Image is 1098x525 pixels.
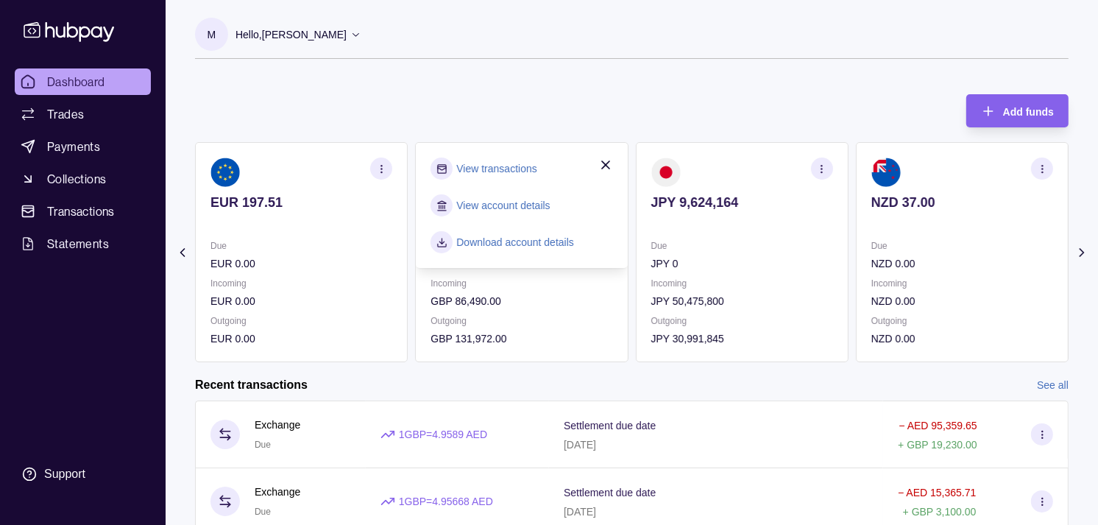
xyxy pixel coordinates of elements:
p: Outgoing [210,313,392,329]
a: Support [15,459,151,490]
p: Settlement due date [564,420,656,431]
p: 1 GBP = 4.95668 AED [399,493,493,510]
p: Due [651,238,833,254]
p: [DATE] [564,506,596,518]
a: Trades [15,101,151,127]
p: NZD 37.00 [871,194,1053,211]
img: nz [871,158,901,187]
button: Add funds [966,94,1069,127]
p: Settlement due date [564,487,656,498]
p: EUR 0.00 [210,331,392,347]
p: EUR 197.51 [210,194,392,211]
p: Outgoing [871,313,1053,329]
a: See all [1037,377,1069,393]
p: Due [871,238,1053,254]
p: Incoming [210,275,392,292]
p: JPY 50,475,800 [651,293,833,309]
a: Statements [15,230,151,257]
p: Due [210,238,392,254]
p: JPY 9,624,164 [651,194,833,211]
p: NZD 0.00 [871,256,1053,272]
p: [DATE] [564,439,596,451]
a: View account details [456,197,550,214]
span: Payments [47,138,100,155]
p: 1 GBP = 4.9589 AED [399,426,487,443]
p: NZD 0.00 [871,331,1053,347]
p: GBP 86,490.00 [431,293,612,309]
span: Dashboard [47,73,105,91]
a: Dashboard [15,68,151,95]
span: Due [255,440,271,450]
span: Statements [47,235,109,253]
a: Transactions [15,198,151,225]
p: Outgoing [431,313,612,329]
span: Collections [47,170,106,188]
img: eu [210,158,240,187]
p: Incoming [651,275,833,292]
p: GBP 131,972.00 [431,331,612,347]
p: Incoming [431,275,612,292]
p: JPY 30,991,845 [651,331,833,347]
p: M [208,27,216,43]
p: Hello, [PERSON_NAME] [235,27,347,43]
div: Support [44,466,85,482]
span: Transactions [47,202,115,220]
p: Incoming [871,275,1053,292]
p: − AED 15,365.71 [898,487,976,498]
p: Exchange [255,484,300,500]
a: Download account details [456,234,574,250]
p: EUR 0.00 [210,256,392,272]
p: NZD 0.00 [871,293,1053,309]
p: − AED 95,359.65 [899,420,977,431]
p: JPY 0 [651,256,833,272]
p: + GBP 3,100.00 [903,506,977,518]
span: Add funds [1003,106,1054,118]
span: Due [255,507,271,517]
a: Collections [15,166,151,192]
h2: Recent transactions [195,377,308,393]
p: EUR 0.00 [210,293,392,309]
a: View transactions [456,161,536,177]
p: + GBP 19,230.00 [898,439,977,451]
p: Outgoing [651,313,833,329]
span: Trades [47,105,84,123]
img: jp [651,158,681,187]
p: Exchange [255,417,300,433]
a: Payments [15,133,151,160]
